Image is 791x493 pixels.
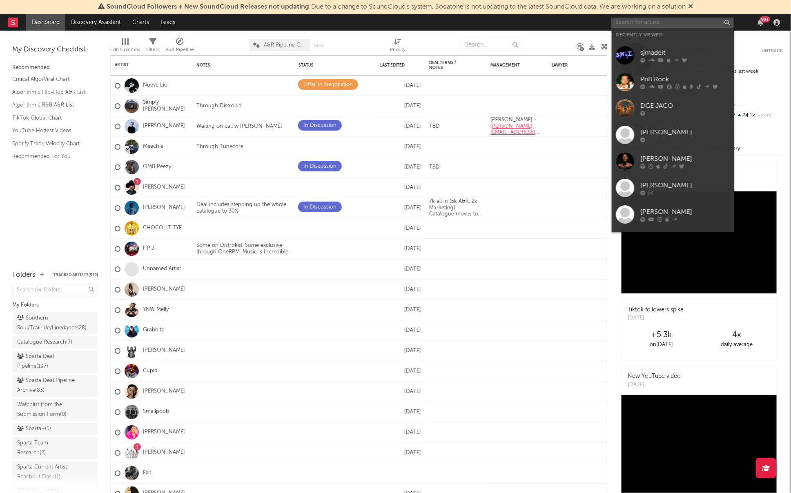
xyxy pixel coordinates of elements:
[380,63,409,68] div: Last Edited
[380,285,421,295] div: [DATE]
[146,45,159,55] div: Filters
[17,376,75,395] div: Sparta Deal Pipeline Archive ( 83 )
[192,202,294,214] div: Deal includes stepping up the whole catalogue to 30%
[461,39,522,51] input: Search...
[12,270,36,280] div: Folders
[143,184,185,191] a: [PERSON_NAME]
[699,330,775,340] div: 4 x
[640,207,730,217] div: [PERSON_NAME]
[192,123,286,130] div: Waiting on call w [PERSON_NAME]
[303,121,336,131] div: In Discussion
[12,399,98,421] a: Watchlist from the Submission Form(0)
[640,154,730,164] div: [PERSON_NAME]
[143,164,171,171] a: OMB Peezy
[192,242,294,255] div: Some on Distrokid. Some exclusive through OneRPM. Music is Incredible
[490,63,531,68] div: Management
[425,164,444,171] div: TBD
[612,122,734,148] a: [PERSON_NAME]
[380,448,421,458] div: [DATE]
[380,81,421,91] div: [DATE]
[612,95,734,122] a: DGE JACO
[640,180,730,190] div: [PERSON_NAME]
[616,30,730,40] div: Recently Viewed
[155,14,181,31] a: Leads
[17,338,72,347] div: Catalogue Research ( 7 )
[143,99,188,113] a: Simply [PERSON_NAME]
[12,375,98,397] a: Sparta Deal Pipeline Archive(83)
[12,100,90,109] a: Algorithmic R&B A&R List
[143,245,156,252] a: F.P.J.
[611,18,734,28] input: Search for artists
[17,352,75,371] div: Sparta Deal Pipeline ( 197 )
[760,16,770,22] div: 99 +
[143,143,163,150] a: Meechie
[12,63,98,73] div: Recommended
[17,400,75,420] div: Watchlist from the Submission Form ( 0 )
[12,152,90,161] a: Recommended For You
[486,117,548,136] div: [PERSON_NAME] -
[688,4,693,10] span: Dismiss
[380,264,421,274] div: [DATE]
[12,113,90,122] a: TikTok Global Chart
[429,60,470,70] div: Deal Terms / Notes
[390,35,406,58] div: Priority
[762,47,783,55] button: Untrack
[107,4,686,10] span: : Due to a change to SoundCloud's system, Sodatone is not updating to the latest SoundCloud data....
[552,63,593,68] div: Lawyer
[380,224,421,233] div: [DATE]
[12,351,98,373] a: Sparta Deal Pipeline(197)
[425,123,444,130] div: TBD
[640,74,730,84] div: PnB Rock
[143,123,185,130] a: [PERSON_NAME]
[755,114,773,118] span: +223 %
[12,88,90,97] a: Algorithmic Hip-Hop A&R List
[53,273,98,277] button: Tracked Artists(919)
[143,286,185,293] a: [PERSON_NAME]
[380,203,421,213] div: [DATE]
[12,45,98,55] div: My Discovery Checklist
[380,101,421,111] div: [DATE]
[612,175,734,201] a: [PERSON_NAME]
[17,438,75,458] div: Sparta Team Research ( 2 )
[143,347,185,354] a: [PERSON_NAME]
[17,313,87,333] div: Southern Soul/Trailride/Linedance ( 28 )
[143,266,181,273] a: Unnamed Artist
[640,48,730,58] div: sjmadeit
[612,42,734,69] a: sjmadeit
[143,449,185,456] a: [PERSON_NAME]
[12,437,98,459] a: Sparta Team Research(2)
[699,340,775,350] div: daily average
[12,423,98,435] a: Sparta+(5)
[299,63,352,68] div: Status
[12,461,98,483] a: Sparta Current Artist Reachout Dash(1)
[143,368,158,375] a: Cupid
[196,63,278,68] div: Notes
[143,429,185,436] a: [PERSON_NAME]
[729,100,783,111] div: --
[380,122,421,131] div: [DATE]
[380,162,421,172] div: [DATE]
[425,198,486,218] div: 7k all in (5k A&R, 2k Marketing) - Catalogue moves to 70/30
[628,372,681,381] div: New YouTube video
[380,428,421,437] div: [DATE]
[729,111,783,121] div: 24.1k
[12,312,98,334] a: Southern Soul/Trailride/Linedance(28)
[110,45,140,55] div: Edit Columns
[12,284,98,296] input: Search for folders...
[143,470,151,477] a: Exit
[628,306,684,314] div: Tiktok followers spike
[143,409,169,415] a: Smallpools
[628,314,684,322] div: [DATE]
[143,388,185,395] a: [PERSON_NAME]
[110,35,140,58] div: Edit Columns
[264,42,306,48] span: A&R Pipeline Collaboration Official
[380,183,421,193] div: [DATE]
[612,148,734,175] a: [PERSON_NAME]
[143,306,169,313] a: YNW Melly
[303,202,336,212] div: In Discussion
[612,201,734,228] a: [PERSON_NAME]
[192,103,246,109] div: Through Distrokid
[143,225,182,232] a: CHOCOLIT TYE
[12,75,90,84] a: Critical Algo/Viral Chart
[313,44,324,48] button: Save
